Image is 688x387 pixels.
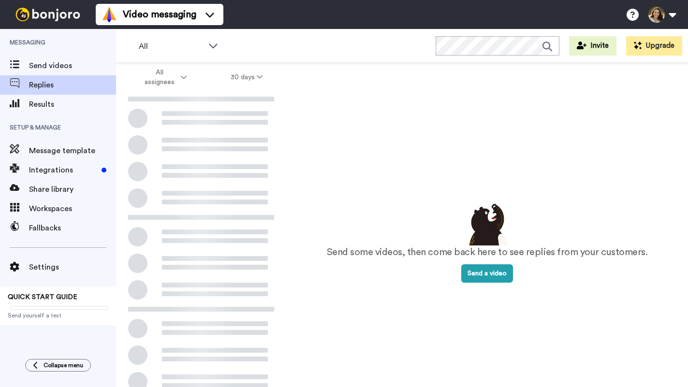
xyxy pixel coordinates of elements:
[25,359,91,372] button: Collapse menu
[29,60,116,72] span: Send videos
[327,245,648,259] p: Send some videos, then come back here to see replies from your customers.
[8,294,77,301] span: QUICK START GUIDE
[461,270,513,277] a: Send a video
[463,201,512,245] img: results-emptystates.png
[569,36,616,56] button: Invite
[29,203,116,215] span: Workspaces
[139,41,204,52] span: All
[140,68,179,87] span: All assignees
[102,7,117,22] img: vm-color.svg
[29,261,116,273] span: Settings
[118,64,209,91] button: All assignees
[29,164,98,176] span: Integrations
[29,222,116,234] span: Fallbacks
[44,361,83,369] span: Collapse menu
[123,8,196,21] span: Video messaging
[29,145,116,157] span: Message template
[8,312,108,319] span: Send yourself a test
[29,79,116,91] span: Replies
[209,69,285,86] button: 30 days
[12,8,84,21] img: bj-logo-header-white.svg
[29,99,116,110] span: Results
[29,184,116,195] span: Share library
[461,264,513,283] button: Send a video
[626,36,682,56] button: Upgrade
